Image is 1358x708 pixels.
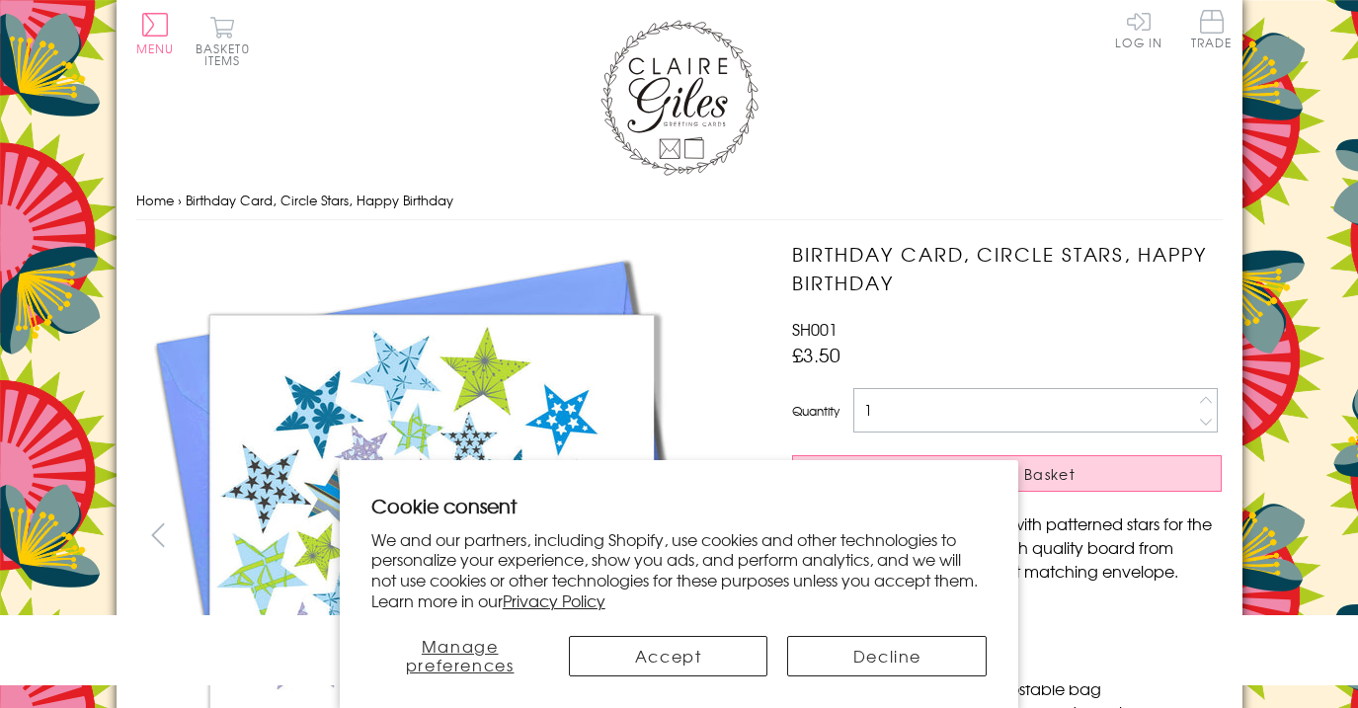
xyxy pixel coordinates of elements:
[787,636,987,676] button: Decline
[963,464,1076,484] span: Add to Basket
[792,317,838,341] span: SH001
[792,402,839,420] label: Quantity
[371,529,988,611] p: We and our partners, including Shopify, use cookies and other technologies to personalize your ex...
[1191,10,1233,48] span: Trade
[136,191,174,209] a: Home
[371,636,549,676] button: Manage preferences
[204,39,250,69] span: 0 items
[1115,10,1162,48] a: Log In
[792,341,840,368] span: £3.50
[136,39,175,57] span: Menu
[1191,10,1233,52] a: Trade
[136,13,175,54] button: Menu
[792,240,1222,297] h1: Birthday Card, Circle Stars, Happy Birthday
[136,181,1223,221] nav: breadcrumbs
[186,191,453,209] span: Birthday Card, Circle Stars, Happy Birthday
[569,636,768,676] button: Accept
[196,16,250,66] button: Basket0 items
[406,634,515,676] span: Manage preferences
[178,191,182,209] span: ›
[600,20,759,176] img: Claire Giles Greetings Cards
[792,455,1222,492] button: Add to Basket
[136,512,181,557] button: prev
[371,492,988,519] h2: Cookie consent
[503,589,605,612] a: Privacy Policy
